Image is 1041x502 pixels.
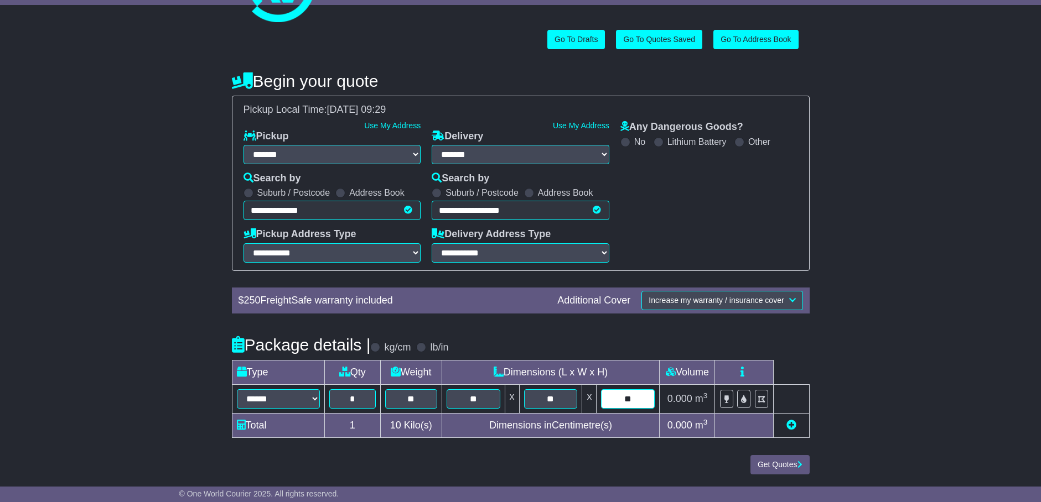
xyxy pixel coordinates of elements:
[667,137,727,147] label: Lithium Battery
[649,296,784,305] span: Increase my warranty / insurance cover
[233,295,552,307] div: $ FreightSafe warranty included
[641,291,802,310] button: Increase my warranty / insurance cover
[620,121,743,133] label: Any Dangerous Goods?
[244,295,261,306] span: 250
[327,104,386,115] span: [DATE] 09:29
[505,384,519,413] td: x
[695,420,708,431] span: m
[232,413,324,437] td: Total
[324,413,380,437] td: 1
[244,228,356,240] label: Pickup Address Type
[703,418,708,426] sup: 3
[667,393,692,404] span: 0.000
[432,172,489,185] label: Search by
[380,360,442,384] td: Weight
[703,391,708,400] sup: 3
[786,420,796,431] a: Add new item
[442,360,660,384] td: Dimensions (L x W x H)
[244,172,301,185] label: Search by
[380,413,442,437] td: Kilo(s)
[384,342,411,354] label: kg/cm
[349,187,405,198] label: Address Book
[232,360,324,384] td: Type
[257,187,330,198] label: Suburb / Postcode
[634,137,645,147] label: No
[232,336,371,354] h4: Package details |
[538,187,593,198] label: Address Book
[364,121,421,130] a: Use My Address
[660,360,715,384] td: Volume
[244,130,289,143] label: Pickup
[616,30,702,49] a: Go To Quotes Saved
[442,413,660,437] td: Dimensions in Centimetre(s)
[324,360,380,384] td: Qty
[432,130,483,143] label: Delivery
[232,72,810,90] h4: Begin your quote
[748,137,770,147] label: Other
[552,295,636,307] div: Additional Cover
[553,121,609,130] a: Use My Address
[430,342,448,354] label: lb/in
[547,30,605,49] a: Go To Drafts
[750,455,810,474] button: Get Quotes
[582,384,597,413] td: x
[390,420,401,431] span: 10
[446,187,519,198] label: Suburb / Postcode
[695,393,708,404] span: m
[432,228,551,240] label: Delivery Address Type
[238,104,804,116] div: Pickup Local Time:
[713,30,798,49] a: Go To Address Book
[179,489,339,498] span: © One World Courier 2025. All rights reserved.
[667,420,692,431] span: 0.000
